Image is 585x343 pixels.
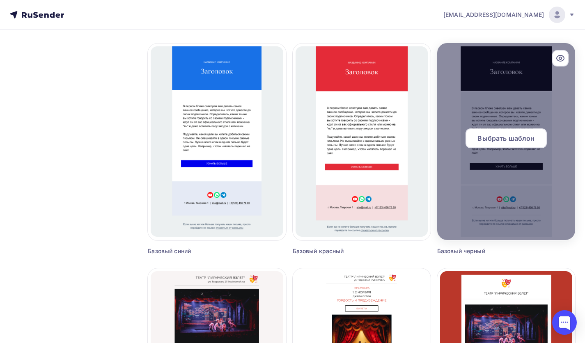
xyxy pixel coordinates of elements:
span: [EMAIL_ADDRESS][DOMAIN_NAME] [443,11,544,19]
div: Базовый синий [148,247,251,255]
a: [EMAIL_ADDRESS][DOMAIN_NAME] [443,7,575,23]
div: Базовый красный [293,247,396,255]
div: Базовый черный [437,247,541,255]
span: Выбрать шаблон [477,133,535,143]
